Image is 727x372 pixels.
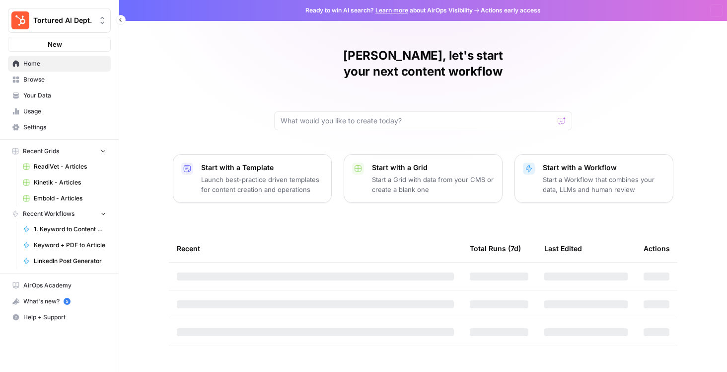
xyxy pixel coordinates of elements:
[48,39,62,49] span: New
[543,175,665,194] p: Start a Workflow that combines your data, LLMs and human review
[8,278,111,293] a: AirOps Academy
[18,190,111,206] a: Embold - Articles
[23,59,106,68] span: Home
[8,37,111,52] button: New
[64,298,71,305] a: 5
[23,107,106,116] span: Usage
[544,235,582,262] div: Last Edited
[34,257,106,266] span: LinkedIn Post Generator
[372,175,494,194] p: Start a Grid with data from your CMS or create a blank one
[274,48,572,80] h1: [PERSON_NAME], let's start your next content workflow
[34,241,106,250] span: Keyword + PDF to Article
[470,235,521,262] div: Total Runs (7d)
[201,175,323,194] p: Launch best-practice driven templates for content creation and operations
[8,103,111,119] a: Usage
[18,237,111,253] a: Keyword + PDF to Article
[8,88,111,103] a: Your Data
[8,294,110,309] div: What's new?
[23,147,59,156] span: Recent Grids
[66,299,68,304] text: 5
[8,144,111,159] button: Recent Grids
[8,309,111,325] button: Help + Support
[344,154,503,203] button: Start with a GridStart a Grid with data from your CMS or create a blank one
[18,175,111,190] a: Kinetik - Articles
[23,209,74,218] span: Recent Workflows
[34,178,106,187] span: Kinetik - Articles
[18,253,111,269] a: LinkedIn Post Generator
[8,293,111,309] button: What's new? 5
[33,15,93,25] span: Tortured AI Dept.
[177,235,454,262] div: Recent
[34,225,106,234] span: 1. Keyword to Content Brief (incl. Outline)
[543,163,665,173] p: Start with a Workflow
[8,119,111,135] a: Settings
[514,154,673,203] button: Start with a WorkflowStart a Workflow that combines your data, LLMs and human review
[34,194,106,203] span: Embold - Articles
[8,72,111,88] a: Browse
[8,206,111,221] button: Recent Workflows
[18,159,111,175] a: ReadiVet - Articles
[644,235,670,262] div: Actions
[481,6,541,15] span: Actions early access
[11,11,29,29] img: Tortured AI Dept. Logo
[23,313,106,322] span: Help + Support
[23,91,106,100] span: Your Data
[201,163,323,173] p: Start with a Template
[305,6,473,15] span: Ready to win AI search? about AirOps Visibility
[18,221,111,237] a: 1. Keyword to Content Brief (incl. Outline)
[173,154,332,203] button: Start with a TemplateLaunch best-practice driven templates for content creation and operations
[8,8,111,33] button: Workspace: Tortured AI Dept.
[281,116,554,126] input: What would you like to create today?
[34,162,106,171] span: ReadiVet - Articles
[372,163,494,173] p: Start with a Grid
[8,56,111,72] a: Home
[23,123,106,132] span: Settings
[375,6,408,14] a: Learn more
[23,75,106,84] span: Browse
[23,281,106,290] span: AirOps Academy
